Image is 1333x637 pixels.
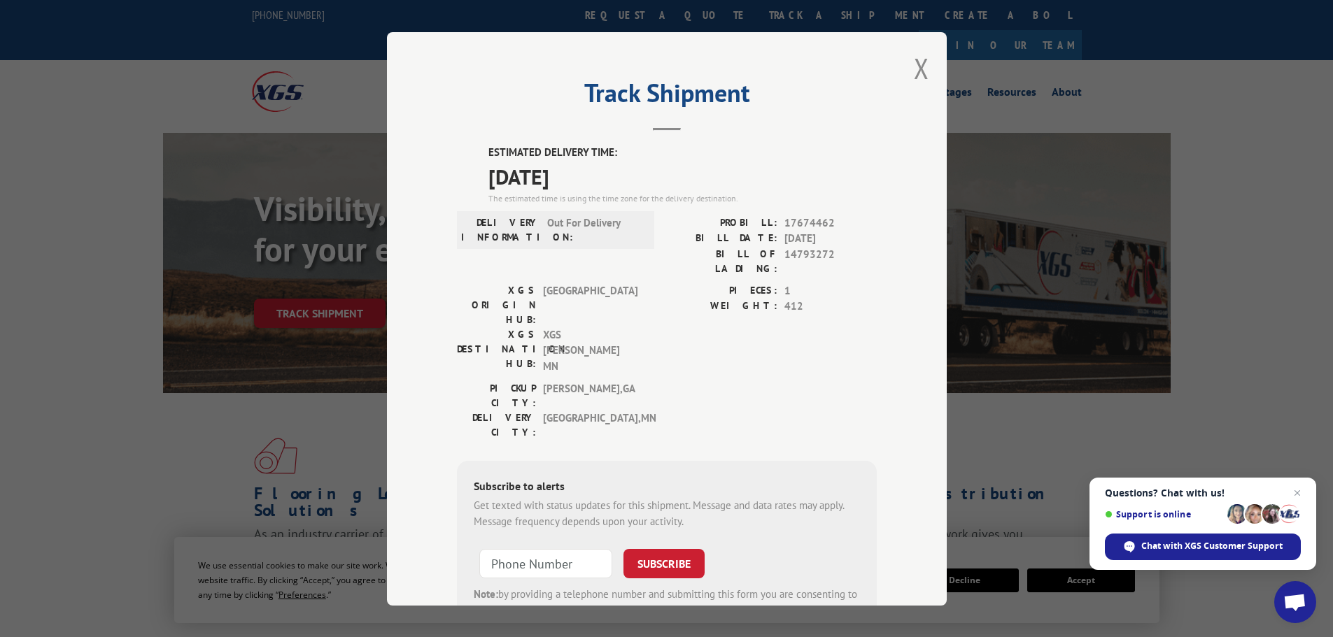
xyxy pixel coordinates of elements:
label: DELIVERY CITY: [457,410,536,440]
div: The estimated time is using the time zone for the delivery destination. [488,192,877,204]
span: [PERSON_NAME] , GA [543,381,637,410]
label: ESTIMATED DELIVERY TIME: [488,145,877,161]
span: XGS [PERSON_NAME] MN [543,327,637,374]
div: Open chat [1274,581,1316,623]
span: Out For Delivery [547,215,642,244]
label: PIECES: [667,282,777,299]
span: Close chat [1289,485,1306,501]
input: Phone Number [479,549,612,578]
span: [GEOGRAPHIC_DATA] , MN [543,410,637,440]
label: PROBILL: [667,215,777,231]
span: 1 [784,282,877,299]
span: [DATE] [784,231,877,247]
span: [GEOGRAPHIC_DATA] [543,282,637,327]
label: BILL OF LADING: [667,246,777,275]
span: 412 [784,299,877,315]
label: XGS DESTINATION HUB: [457,327,536,374]
label: PICKUP CITY: [457,381,536,410]
button: SUBSCRIBE [623,549,705,578]
div: by providing a telephone number and submitting this form you are consenting to be contacted by SM... [474,587,860,634]
label: BILL DATE: [667,231,777,247]
span: Chat with XGS Customer Support [1141,540,1283,552]
div: Chat with XGS Customer Support [1105,534,1301,560]
label: WEIGHT: [667,299,777,315]
span: Questions? Chat with us! [1105,487,1301,499]
div: Subscribe to alerts [474,478,860,498]
span: Support is online [1105,509,1222,520]
span: 17674462 [784,215,877,231]
h2: Track Shipment [457,83,877,110]
span: [DATE] [488,160,877,192]
label: DELIVERY INFORMATION: [461,215,540,244]
span: 14793272 [784,246,877,275]
div: Get texted with status updates for this shipment. Message and data rates may apply. Message frequ... [474,498,860,529]
strong: Note: [474,587,498,601]
label: XGS ORIGIN HUB: [457,282,536,327]
button: Close modal [914,50,929,87]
